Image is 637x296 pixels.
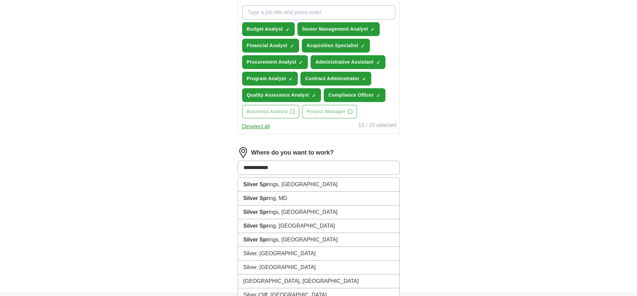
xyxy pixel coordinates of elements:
li: ings, [GEOGRAPHIC_DATA] [238,178,399,192]
button: Project Manager [302,105,357,119]
span: Budget Analyst [247,26,283,33]
span: Program Analyst [247,75,286,82]
span: Procurement Analyst [247,59,296,66]
strong: Silver Spr [243,209,269,215]
strong: Silver Spr [243,195,269,201]
span: ✓ [312,93,316,98]
span: Compliance Officer [328,92,374,99]
strong: Silver Spr [243,182,269,187]
li: [GEOGRAPHIC_DATA], [GEOGRAPHIC_DATA] [238,274,399,288]
span: ✓ [290,43,294,49]
button: Compliance Officer✓ [324,88,386,102]
li: ings, [GEOGRAPHIC_DATA] [238,205,399,219]
li: Silver, [GEOGRAPHIC_DATA] [238,247,399,261]
span: ✓ [371,27,375,32]
span: Senior Management Analyst [302,26,368,33]
li: ings, [GEOGRAPHIC_DATA] [238,233,399,247]
span: Administrative Assistant [315,59,373,66]
button: Deselect all [242,123,270,131]
span: ✓ [286,27,290,32]
span: ✓ [376,93,380,98]
li: ing, [GEOGRAPHIC_DATA] [238,219,399,233]
button: Financial Analyst✓ [242,39,299,53]
div: 10 / 10 selected [358,121,397,131]
li: ing, MD [238,192,399,205]
button: Administrative Assistant✓ [311,55,385,69]
button: Business Analyst [242,105,300,119]
span: Quality Assurance Analyst [247,92,309,99]
span: Contract Administrator [305,75,359,82]
span: ✓ [299,60,303,65]
button: Contract Administrator✓ [300,72,371,86]
span: ✓ [362,76,366,82]
span: ✓ [361,43,365,49]
span: ✓ [289,76,293,82]
li: Silver, [GEOGRAPHIC_DATA] [238,261,399,274]
button: Budget Analyst✓ [242,22,295,36]
input: Type a job title and press enter [242,5,395,20]
button: Program Analyst✓ [242,72,298,86]
span: Project Manager [307,108,345,115]
span: Acquisition Specialist [307,42,358,49]
button: Acquisition Specialist✓ [302,39,370,53]
span: Business Analyst [247,108,288,115]
span: Financial Analyst [247,42,288,49]
label: Where do you want to work? [251,148,334,157]
span: ✓ [376,60,380,65]
strong: Silver Spr [243,237,269,242]
strong: Silver Spr [243,223,269,229]
button: Quality Assurance Analyst✓ [242,88,321,102]
button: Procurement Analyst✓ [242,55,308,69]
img: location.png [238,147,249,158]
button: Senior Management Analyst✓ [297,22,380,36]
